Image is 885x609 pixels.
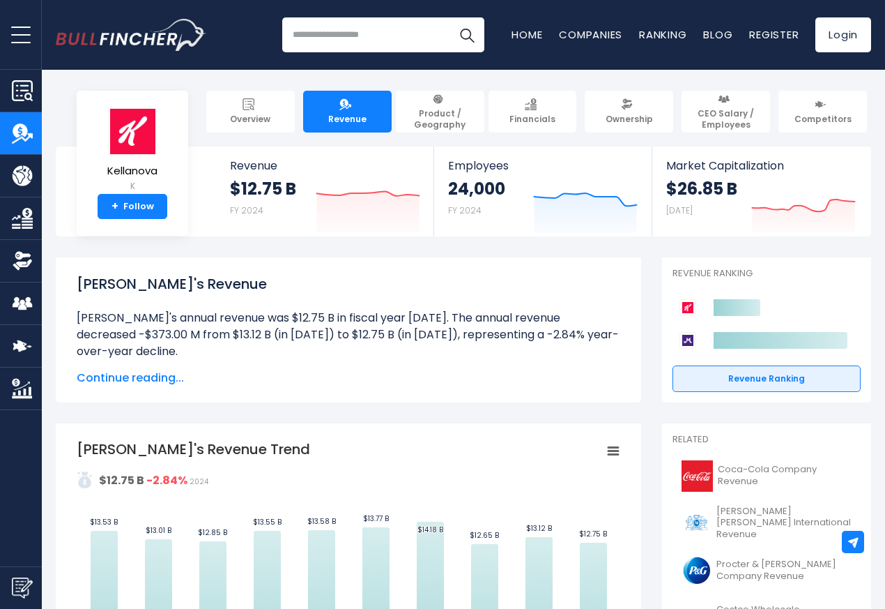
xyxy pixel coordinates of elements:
[749,27,799,42] a: Register
[107,165,157,177] span: Kellanova
[672,268,861,280] p: Revenue Ranking
[681,460,714,492] img: KO logo
[579,529,607,539] text: $12.75 B
[56,19,206,51] img: Bullfincher logo
[559,27,622,42] a: Companies
[90,517,118,527] text: $13.53 B
[417,525,443,535] text: $14.18 B
[230,204,263,216] small: FY 2024
[448,178,505,200] strong: 24,000
[703,27,732,42] a: Blog
[77,370,620,386] span: Continue reading...
[639,27,686,42] a: Ranking
[672,551,861,589] a: Procter & [PERSON_NAME] Company Revenue
[111,200,118,213] strong: +
[688,108,764,130] span: CEO Salary / Employees
[778,91,867,133] a: Competitors
[652,146,870,236] a: Market Capitalization $26.85 B [DATE]
[77,472,93,488] img: addasd
[216,146,434,236] a: Revenue $12.75 B FY 2024
[666,204,693,216] small: [DATE]
[794,114,852,125] span: Competitors
[402,108,478,130] span: Product / Geography
[526,523,552,534] text: $13.12 B
[77,439,310,459] tspan: [PERSON_NAME]'s Revenue Trend
[672,366,861,392] a: Revenue Ranking
[679,299,696,316] img: Kellanova competitors logo
[448,159,637,172] span: Employees
[681,507,712,539] img: PM logo
[672,457,861,495] a: Coca-Cola Company Revenue
[470,530,499,541] text: $12.65 B
[449,17,484,52] button: Search
[107,107,158,195] a: Kellanova K
[230,178,296,200] strong: $12.75 B
[488,91,577,133] a: Financials
[98,194,167,219] a: +Follow
[303,91,392,133] a: Revenue
[253,517,282,527] text: $13.55 B
[511,27,542,42] a: Home
[230,114,270,125] span: Overview
[666,178,737,200] strong: $26.85 B
[396,91,484,133] a: Product / Geography
[307,516,336,527] text: $13.58 B
[198,527,227,538] text: $12.85 B
[509,114,555,125] span: Financials
[606,114,653,125] span: Ownership
[77,273,620,294] h1: [PERSON_NAME]'s Revenue
[99,472,144,488] strong: $12.75 B
[434,146,651,236] a: Employees 24,000 FY 2024
[230,159,420,172] span: Revenue
[363,513,389,524] text: $13.77 B
[206,91,295,133] a: Overview
[77,310,620,360] li: [PERSON_NAME]'s annual revenue was $12.75 B in fiscal year [DATE]. The annual revenue decreased -...
[146,472,187,488] strong: -2.84%
[585,91,673,133] a: Ownership
[448,204,482,216] small: FY 2024
[681,555,712,586] img: PG logo
[815,17,871,52] a: Login
[679,332,696,349] img: Mondelez International competitors logo
[190,476,208,487] span: 2024
[12,250,33,271] img: Ownership
[672,434,861,446] p: Related
[328,114,367,125] span: Revenue
[672,502,861,545] a: [PERSON_NAME] [PERSON_NAME] International Revenue
[146,525,171,536] text: $13.01 B
[56,19,206,51] a: Go to homepage
[107,180,157,193] small: K
[666,159,856,172] span: Market Capitalization
[682,91,770,133] a: CEO Salary / Employees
